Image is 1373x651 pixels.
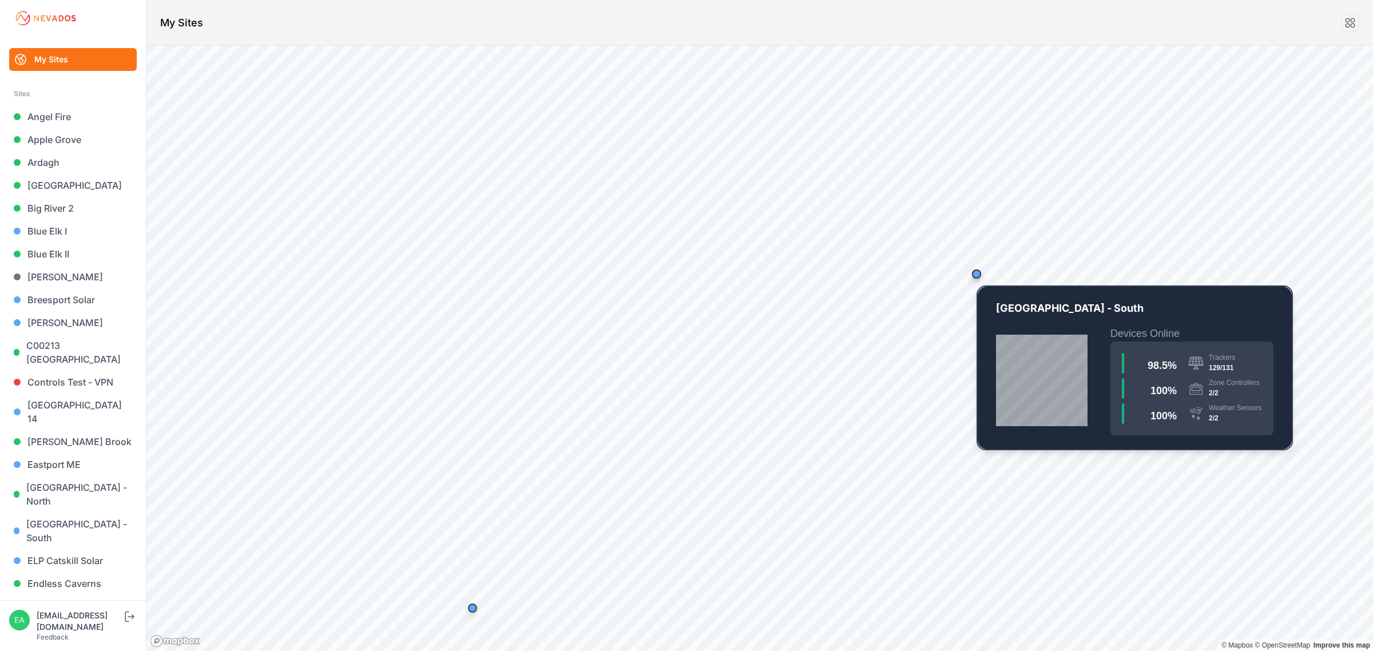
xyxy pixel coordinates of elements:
a: Big River 2 [9,197,137,220]
a: [GEOGRAPHIC_DATA] - South [9,513,137,549]
a: [PERSON_NAME] [9,311,137,334]
div: 129/131 [1209,362,1235,374]
span: 100 % [1150,410,1177,422]
a: [GEOGRAPHIC_DATA] [9,174,137,197]
div: Weather Sensors [1209,403,1262,412]
div: Map marker [965,263,988,285]
a: Mapbox [1221,641,1253,649]
a: OpenStreetMap [1255,641,1310,649]
a: [GEOGRAPHIC_DATA] - North [9,476,137,513]
h1: My Sites [160,15,203,31]
a: [GEOGRAPHIC_DATA] 14 [9,394,137,430]
a: Mapbox logo [150,634,200,648]
a: Angel Fire [9,105,137,128]
div: Map marker [461,597,484,620]
a: Ardagh [9,151,137,174]
a: Breesport Solar [9,288,137,311]
div: 2/2 [1209,412,1262,424]
h2: Devices Online [1110,325,1273,342]
a: Eastport ME [9,453,137,476]
p: [GEOGRAPHIC_DATA] - South [996,300,1273,325]
a: Controls Test - VPN [9,371,137,394]
img: Nevados [14,9,78,27]
span: 98.5 % [1148,360,1177,371]
a: ELP Catskill Solar [9,549,137,572]
a: C00213 [GEOGRAPHIC_DATA] [9,334,137,371]
a: Blue Elk I [9,220,137,243]
a: NY-20 [978,287,1292,449]
div: Zone Controllers [1209,378,1260,387]
a: My Sites [9,48,137,71]
span: 100 % [1150,385,1177,396]
div: Sites [14,87,132,101]
a: [PERSON_NAME] Brook [9,430,137,453]
div: 2/2 [1209,387,1260,399]
div: Trackers [1209,353,1235,362]
img: eamon@nevados.solar [9,610,30,630]
a: Map feedback [1314,641,1370,649]
div: [EMAIL_ADDRESS][DOMAIN_NAME] [37,610,122,633]
a: Feedback [37,633,69,641]
a: Endless Caverns [9,572,137,595]
a: Blue Elk II [9,243,137,265]
a: French Road Solar [9,595,137,618]
a: Apple Grove [9,128,137,151]
a: [PERSON_NAME] [9,265,137,288]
